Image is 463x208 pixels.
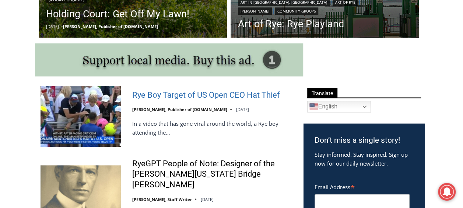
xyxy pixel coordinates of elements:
[307,101,371,112] a: English
[132,107,227,112] a: [PERSON_NAME], Publisher of [DOMAIN_NAME]
[186,0,348,72] div: "I learned about the history of a place I’d honestly never considered even as a resident of [GEOG...
[309,102,318,111] img: en
[132,159,294,190] a: RyeGPT People of Note: Designer of the [PERSON_NAME][US_STATE] Bridge [PERSON_NAME]
[2,76,72,104] span: Open Tues. - Sun. [PHONE_NUMBER]
[219,2,266,34] a: Book [PERSON_NAME]'s Good Humor for Your Event
[132,119,294,137] p: In a video that has gone viral around the world, a Rye boy attending the…
[35,43,303,76] img: support local media, buy this ad
[238,18,412,30] a: Art of Rye: Rye Playland
[41,86,121,146] img: Rye Boy Target of US Open CEO Hat Thief
[236,107,249,112] time: [DATE]
[76,46,108,88] div: Located at [STREET_ADDRESS][PERSON_NAME]
[224,8,256,28] h4: Book [PERSON_NAME]'s Good Humor for Your Event
[132,90,280,101] a: Rye Boy Target of US Open CEO Hat Thief
[307,88,337,98] span: Translate
[0,74,74,92] a: Open Tues. - Sun. [PHONE_NUMBER]
[46,24,59,29] time: [DATE]
[201,197,214,202] time: [DATE]
[63,24,158,29] a: [PERSON_NAME], Publisher of [DOMAIN_NAME]
[177,72,357,92] a: Intern @ [DOMAIN_NAME]
[238,7,272,15] a: [PERSON_NAME]
[132,197,192,202] a: [PERSON_NAME], Staff Writer
[193,73,341,90] span: Intern @ [DOMAIN_NAME]
[61,24,63,29] span: –
[315,135,414,146] h3: Don’t miss a single story!
[315,150,414,168] p: Stay informed. Stay inspired. Sign up now for our daily newsletter.
[178,0,222,34] img: s_800_809a2aa2-bb6e-4add-8b5e-749ad0704c34.jpeg
[315,180,410,193] label: Email Address
[48,13,182,20] div: Serving [GEOGRAPHIC_DATA] Since [DATE]
[275,7,318,15] a: Community Groups
[46,7,220,21] a: Holding Court: Get Off My Lawn!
